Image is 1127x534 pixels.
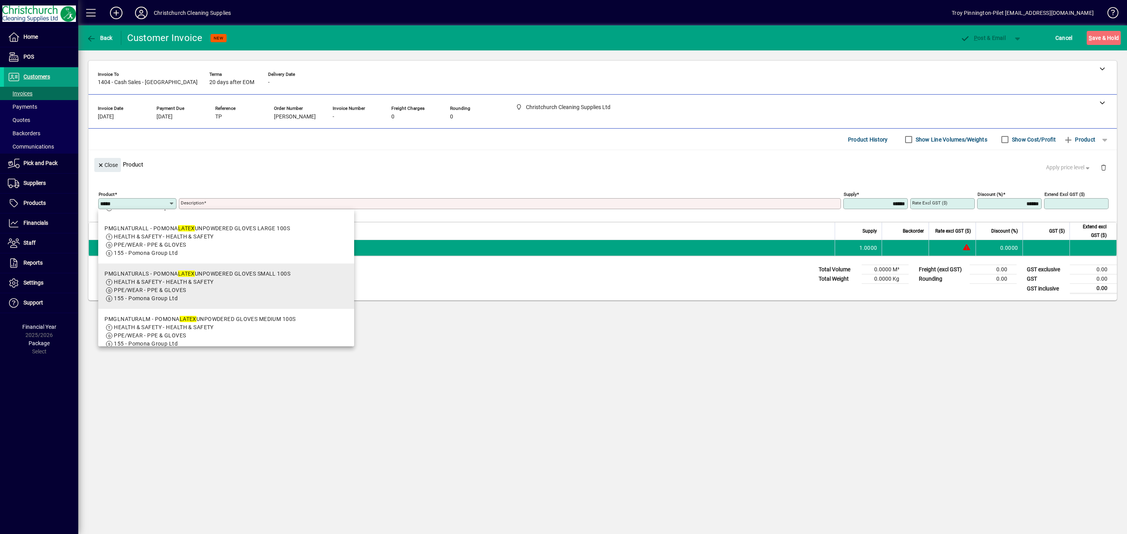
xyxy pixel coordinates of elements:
td: 0.00 [1070,274,1117,284]
td: Total Weight [815,274,862,284]
span: 155 - Pomona Group Ltd [114,250,178,256]
span: Backorder [903,227,924,235]
span: Backorders [8,130,40,136]
span: Communications [8,143,54,150]
span: Quotes [8,117,30,123]
mat-label: Rate excl GST ($) [912,200,947,206]
span: HEALTH & SAFETY - HEALTH & SAFETY [114,233,213,240]
span: GST ($) [1049,227,1065,235]
span: Products [23,200,46,206]
a: Suppliers [4,174,78,193]
span: Home [23,34,38,40]
td: Freight (excl GST) [915,265,970,274]
app-page-header-button: Back [78,31,121,45]
div: Christchurch Cleaning Supplies [154,7,231,19]
span: 0 [450,114,453,120]
span: Settings [23,280,43,286]
span: Extend excl GST ($) [1075,222,1107,240]
span: POS [23,54,34,60]
span: Support [23,299,43,306]
td: 0.0000 [976,240,1023,256]
span: 1404 - Cash Sales - [GEOGRAPHIC_DATA] [98,79,198,86]
app-page-header-button: Close [92,161,123,168]
a: Pick and Pack [4,154,78,173]
span: [DATE] [98,114,114,120]
td: 0.00 [970,274,1017,284]
span: Apply price level [1046,163,1091,172]
span: Product History [848,133,888,146]
a: Staff [4,233,78,253]
td: 0.00 [1070,284,1117,294]
td: Total Volume [815,265,862,274]
a: POS [4,47,78,67]
span: Supply [862,227,877,235]
span: S [1089,35,1092,41]
span: PPE/WEAR - PPE & GLOVES [114,287,186,293]
button: Product History [845,133,891,147]
span: 0 [391,114,394,120]
span: Financial Year [22,324,56,330]
a: Home [4,27,78,47]
span: ost & Email [960,35,1006,41]
span: Close [97,159,118,172]
td: GST exclusive [1023,265,1070,274]
a: Support [4,293,78,313]
button: Back [85,31,115,45]
a: Products [4,194,78,213]
em: LATEX [180,316,196,322]
span: HEALTH & SAFETY - HEALTH & SAFETY [114,324,213,330]
span: 20 days after EOM [209,79,254,86]
div: Product [88,150,1117,179]
button: Apply price level [1043,161,1095,175]
span: Cancel [1055,32,1073,44]
button: Add [104,6,129,20]
button: Close [94,158,121,172]
td: GST [1023,274,1070,284]
mat-option: PMGLNATURALS - POMONA LATEX UNPOWDERED GLOVES SMALL 100S [98,263,354,309]
a: Settings [4,273,78,293]
em: LATEX [178,225,195,231]
a: Financials [4,213,78,233]
div: PMGLNATURALM - POMONA UNPOWDERED GLOVES MEDIUM 100S [104,315,295,323]
span: [DATE] [157,114,173,120]
span: Package [29,340,50,346]
a: Backorders [4,127,78,140]
div: PMGLNATURALL - POMONA UNPOWDERED GLOVES LARGE 100S [104,224,290,233]
button: Delete [1094,158,1113,177]
span: NEW [214,36,223,41]
span: - [333,114,334,120]
span: Reports [23,260,43,266]
div: PMGLNATURALS - POMONA UNPOWDERED GLOVES SMALL 100S [104,270,290,278]
div: Troy Pinnington-Pilet [EMAIL_ADDRESS][DOMAIN_NAME] [952,7,1094,19]
mat-label: Description [181,200,204,206]
span: 155 - Pomona Group Ltd [114,340,178,347]
span: [PERSON_NAME] [274,114,316,120]
mat-label: Discount (%) [978,192,1003,197]
span: Pick and Pack [23,160,58,166]
label: Show Line Volumes/Weights [914,136,987,143]
span: - [268,79,270,86]
a: Communications [4,140,78,153]
span: PPE/WEAR - PPE & GLOVES [114,332,186,339]
a: Quotes [4,113,78,127]
mat-label: Supply [844,192,857,197]
em: LATEX [178,271,195,277]
span: Suppliers [23,180,46,186]
button: Save & Hold [1087,31,1121,45]
td: 0.00 [1070,265,1117,274]
mat-label: Extend excl GST ($) [1044,192,1085,197]
span: 155 - Pomona Group Ltd [114,295,178,301]
a: Payments [4,100,78,113]
span: Back [86,35,113,41]
span: PPE/WEAR - PPE & GLOVES [114,242,186,248]
div: Customer Invoice [127,32,203,44]
a: Knowledge Base [1102,2,1117,27]
span: HEALTH & SAFETY - HEALTH & SAFETY [114,279,213,285]
mat-label: Product [99,192,115,197]
button: Profile [129,6,154,20]
button: Post & Email [956,31,1010,45]
span: Rate excl GST ($) [935,227,971,235]
span: 1.0000 [859,244,877,252]
span: Invoices [8,90,32,97]
td: 0.00 [970,265,1017,274]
